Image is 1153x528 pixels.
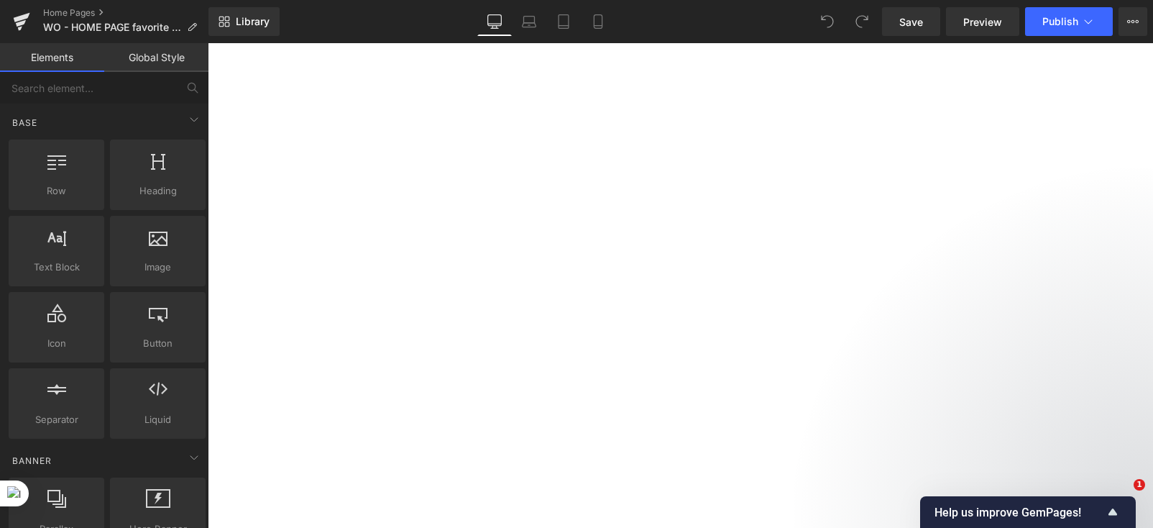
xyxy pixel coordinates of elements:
[934,506,1104,519] span: Help us improve GemPages!
[899,14,923,29] span: Save
[13,260,100,275] span: Text Block
[208,7,280,36] a: New Library
[11,454,53,468] span: Banner
[13,183,100,199] span: Row
[946,7,1019,36] a: Preview
[114,336,201,351] span: Button
[1134,479,1145,491] span: 1
[114,412,201,427] span: Liquid
[1025,7,1113,36] button: Publish
[114,183,201,199] span: Heading
[1118,7,1147,36] button: More
[581,7,615,36] a: Mobile
[934,504,1121,521] button: Show survey - Help us improve GemPages!
[512,7,546,36] a: Laptop
[114,260,201,275] span: Image
[13,412,100,427] span: Separator
[477,7,512,36] a: Desktop
[104,43,208,72] a: Global Style
[43,22,181,33] span: WO - HOME PAGE favorite visual elements
[847,7,876,36] button: Redo
[43,7,208,19] a: Home Pages
[546,7,581,36] a: Tablet
[1042,16,1078,27] span: Publish
[11,116,39,129] span: Base
[236,15,270,28] span: Library
[1104,479,1139,514] iframe: Intercom live chat
[13,336,100,351] span: Icon
[813,7,842,36] button: Undo
[963,14,1002,29] span: Preview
